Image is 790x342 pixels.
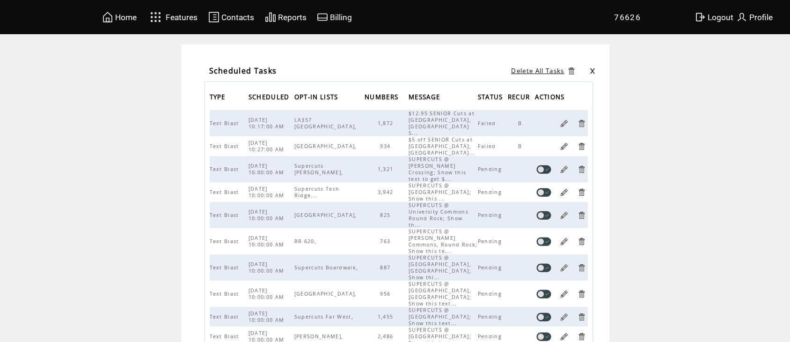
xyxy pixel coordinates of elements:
[478,90,505,106] span: STATUS
[208,11,219,23] img: contacts.svg
[536,290,551,298] a: Disable task
[294,117,359,130] span: LA357 [GEOGRAPHIC_DATA],
[378,189,396,195] span: 3,942
[508,94,533,100] a: RECUR
[210,333,241,340] span: Text Blast
[249,235,287,248] span: [DATE] 10:00:00 AM
[736,11,747,23] img: profile.svg
[478,333,504,340] span: Pending
[536,263,551,272] a: Disable task
[294,186,340,199] span: Supercuts Tech Ridge...
[478,143,498,149] span: Failed
[166,13,197,22] span: Features
[265,11,276,23] img: chart.svg
[577,142,586,151] a: Delete Task
[278,13,307,22] span: Reports
[249,163,287,176] span: [DATE] 10:00:00 AM
[409,281,471,307] span: SUPERCUTS @ [GEOGRAPHIC_DATA], [GEOGRAPHIC_DATA]; Show this text...
[146,8,199,26] a: Features
[378,313,396,320] span: 1,455
[478,313,504,320] span: Pending
[330,13,352,22] span: Billing
[614,13,641,22] span: 76626
[210,120,241,126] span: Text Blast
[749,13,773,22] span: Profile
[249,287,287,300] span: [DATE] 10:00:00 AM
[294,264,361,271] span: Supercuts Boardwalk,
[577,237,586,246] a: Delete Task
[577,188,586,197] a: Delete Task
[409,228,478,254] span: SUPERCUTS @ [PERSON_NAME] Commons, Round Rock; Show this te...
[536,165,551,174] a: Disable task
[511,67,564,75] a: Delete All Tasks
[210,189,241,195] span: Text Blast
[294,143,359,149] span: [GEOGRAPHIC_DATA],
[115,13,137,22] span: Home
[577,165,586,174] a: Delete Task
[380,290,393,297] span: 956
[577,263,586,272] a: Delete Task
[294,90,341,106] span: OPT-IN LISTS
[380,212,393,218] span: 825
[560,188,569,197] a: Edit Task
[294,238,319,245] span: RR 620,
[294,212,359,218] span: [GEOGRAPHIC_DATA],
[478,264,504,271] span: Pending
[409,90,442,106] span: MESSAGE
[409,254,471,281] span: SUPERCUTS @ [GEOGRAPHIC_DATA], [GEOGRAPHIC_DATA]; Show thi...
[378,120,396,126] span: 1,872
[577,211,586,220] a: Delete Task
[378,333,396,340] span: 2,486
[249,94,292,100] a: SCHEDULED
[560,332,569,341] a: Edit Task
[478,120,498,126] span: Failed
[210,94,228,100] a: TYPE
[249,117,287,130] span: [DATE] 10:17:00 AM
[147,9,164,25] img: features.svg
[209,66,277,76] span: Scheduled Tasks
[409,182,471,202] span: SUPERCUTS @ [GEOGRAPHIC_DATA]; Show this ...
[478,290,504,297] span: Pending
[380,143,393,149] span: 934
[315,10,353,24] a: Billing
[560,165,569,174] a: Edit Task
[693,10,735,24] a: Logout
[478,238,504,245] span: Pending
[536,188,551,197] a: Disable task
[560,290,569,298] a: Edit Task
[221,13,254,22] span: Contacts
[294,313,356,320] span: Supercuts Far West,
[560,119,569,128] a: Edit Task
[380,264,393,271] span: 887
[210,238,241,245] span: Text Blast
[210,290,241,297] span: Text Blast
[409,202,468,228] span: SUPERCUTS @ University Commons Round Rock; Show th...
[249,310,287,323] span: [DATE] 10:00:00 AM
[207,10,256,24] a: Contacts
[560,142,569,151] a: Edit Task
[210,212,241,218] span: Text Blast
[478,189,504,195] span: Pending
[249,261,287,274] span: [DATE] 10:00:00 AM
[518,143,524,149] span: B
[560,237,569,246] a: Edit Task
[536,237,551,246] a: Disable task
[577,290,586,298] a: Delete Task
[294,290,359,297] span: [GEOGRAPHIC_DATA],
[536,211,551,220] a: Disable task
[577,119,586,128] a: Delete Task
[478,212,504,218] span: Pending
[409,94,442,100] a: MESSAGE
[735,10,774,24] a: Profile
[560,211,569,220] a: Edit Task
[536,312,551,321] a: Disable task
[102,11,113,23] img: home.svg
[577,312,586,321] a: Delete Task
[536,332,551,341] a: Disable task
[210,166,241,172] span: Text Blast
[365,90,401,106] span: NUMBERS
[378,166,396,172] span: 1,321
[294,94,341,100] a: OPT-IN LISTS
[409,156,466,182] span: SUPERCUTS @ [PERSON_NAME] Crossing; Show this text to get $...
[409,307,471,327] span: SUPERCUTS @ [GEOGRAPHIC_DATA]; Show this text...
